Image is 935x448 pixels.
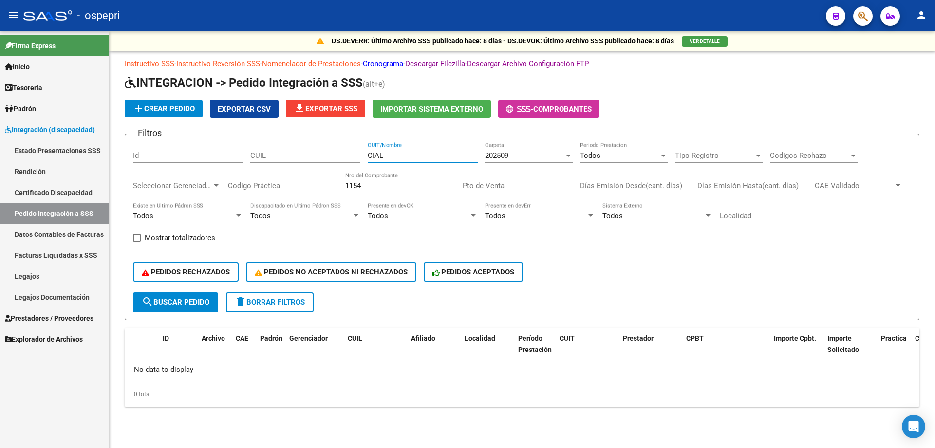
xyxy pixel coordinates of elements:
[619,328,682,371] datatable-header-cell: Prestador
[262,59,361,68] a: Nomenclador de Prestaciones
[823,328,877,371] datatable-header-cell: Importe Solicitado
[877,328,911,371] datatable-header-cell: Practica
[405,59,465,68] a: Descargar Filezilla
[602,212,623,220] span: Todos
[770,328,823,371] datatable-header-cell: Importe Cpbt.
[176,59,260,68] a: Instructivo Reversión SSS
[690,39,720,44] span: VER DETALLE
[815,181,894,190] span: CAE Validado
[132,102,144,114] mat-icon: add
[142,268,230,276] span: PEDIDOS RECHAZADOS
[125,100,203,117] button: Crear Pedido
[348,334,362,342] span: CUIL
[232,328,256,371] datatable-header-cell: CAE
[411,334,435,342] span: Afiliado
[518,334,552,353] span: Período Prestación
[202,334,225,342] span: Archivo
[235,298,305,307] span: Borrar Filtros
[682,328,770,371] datatable-header-cell: CPBT
[133,262,239,282] button: PEDIDOS RECHAZADOS
[461,328,514,371] datatable-header-cell: Localidad
[163,334,169,342] span: ID
[133,181,212,190] span: Seleccionar Gerenciador
[294,102,305,114] mat-icon: file_download
[294,104,357,113] span: Exportar SSS
[623,334,654,342] span: Prestador
[133,292,218,312] button: Buscar Pedido
[145,232,215,244] span: Mostrar totalizadores
[5,40,56,51] span: Firma Express
[125,382,919,407] div: 0 total
[5,61,30,72] span: Inicio
[770,151,849,160] span: Codigos Rechazo
[125,59,174,68] a: Instructivo SSS
[424,262,524,282] button: PEDIDOS ACEPTADOS
[133,212,153,220] span: Todos
[485,151,508,160] span: 202509
[344,328,407,371] datatable-header-cell: CUIL
[133,126,167,140] h3: Filtros
[916,9,927,21] mat-icon: person
[498,100,599,118] button: -Comprobantes
[363,59,403,68] a: Cronograma
[5,124,95,135] span: Integración (discapacidad)
[465,334,495,342] span: Localidad
[675,151,754,160] span: Tipo Registro
[226,292,314,312] button: Borrar Filtros
[902,415,925,438] div: Open Intercom Messenger
[373,100,491,118] button: Importar Sistema Externo
[881,334,907,342] span: Practica
[774,334,816,342] span: Importe Cpbt.
[198,328,232,371] datatable-header-cell: Archivo
[125,76,363,90] span: INTEGRACION -> Pedido Integración a SSS
[5,313,93,324] span: Prestadores / Proveedores
[368,212,388,220] span: Todos
[286,100,365,117] button: Exportar SSS
[246,262,416,282] button: PEDIDOS NO ACEPTADOS NI RECHAZADOS
[132,104,195,113] span: Crear Pedido
[682,36,728,47] button: VER DETALLE
[125,58,919,69] p: - - - - -
[827,334,859,353] span: Importe Solicitado
[5,82,42,93] span: Tesorería
[432,268,515,276] span: PEDIDOS ACEPTADOS
[235,296,246,308] mat-icon: delete
[236,334,248,342] span: CAE
[686,334,704,342] span: CPBT
[218,105,271,114] span: Exportar CSV
[556,328,619,371] datatable-header-cell: CUIT
[485,212,505,220] span: Todos
[260,334,282,342] span: Padrón
[142,296,153,308] mat-icon: search
[533,105,592,114] span: Comprobantes
[5,103,36,114] span: Padrón
[256,328,285,371] datatable-header-cell: Padrón
[407,328,461,371] datatable-header-cell: Afiliado
[332,36,674,46] p: DS.DEVERR: Último Archivo SSS publicado hace: 8 días - DS.DEVOK: Último Archivo SSS publicado hac...
[514,328,556,371] datatable-header-cell: Período Prestación
[380,105,483,114] span: Importar Sistema Externo
[506,105,533,114] span: -
[210,100,279,118] button: Exportar CSV
[560,334,575,342] span: CUIT
[580,151,600,160] span: Todos
[8,9,19,21] mat-icon: menu
[159,328,198,371] datatable-header-cell: ID
[77,5,120,26] span: - ospepri
[467,59,589,68] a: Descargar Archivo Configuración FTP
[363,79,385,89] span: (alt+e)
[250,212,271,220] span: Todos
[142,298,209,307] span: Buscar Pedido
[285,328,344,371] datatable-header-cell: Gerenciador
[289,334,328,342] span: Gerenciador
[255,268,408,276] span: PEDIDOS NO ACEPTADOS NI RECHAZADOS
[5,334,83,345] span: Explorador de Archivos
[125,357,919,382] div: No data to display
